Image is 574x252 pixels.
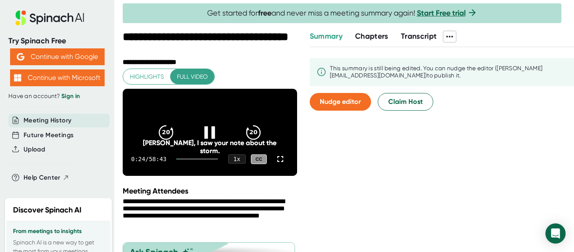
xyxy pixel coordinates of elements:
span: Claim Host [388,97,423,107]
b: free [258,8,271,18]
div: Meeting Attendees [123,186,299,196]
span: Chapters [355,32,388,41]
span: Nudge editor [320,98,361,106]
a: Sign in [61,93,80,100]
button: Continue with Microsoft [10,69,105,86]
img: Aehbyd4JwY73AAAAAElFTkSuQmCC [17,53,24,61]
a: Start Free trial [417,8,466,18]
button: Claim Host [378,93,433,111]
h2: Discover Spinach AI [13,204,82,216]
div: CC [251,154,267,164]
div: Open Intercom Messenger [545,223,566,244]
span: Transcript [401,32,437,41]
button: Chapters [355,31,388,42]
button: Nudge editor [310,93,371,111]
span: Get started for and never miss a meeting summary again! [207,8,477,18]
div: This summary is still being edited. You can nudge the editor ([PERSON_NAME][EMAIL_ADDRESS][DOMAIN... [330,65,567,80]
button: Upload [24,145,45,154]
div: 1 x [228,154,246,164]
button: Help Center [24,173,69,183]
div: Try Spinach Free [8,36,106,46]
div: [PERSON_NAME], I saw your note about the storm. [140,139,279,155]
button: Meeting History [24,116,71,125]
span: Summary [310,32,342,41]
button: Continue with Google [10,48,105,65]
button: Full video [170,69,214,85]
span: Highlights [130,72,164,82]
h3: From meetings to insights [13,228,104,235]
button: Summary [310,31,342,42]
div: 0:24 / 58:43 [131,156,166,162]
button: Future Meetings [24,130,74,140]
button: Transcript [401,31,437,42]
span: Help Center [24,173,61,183]
div: Have an account? [8,93,106,100]
span: Full video [177,72,208,82]
button: Highlights [123,69,171,85]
